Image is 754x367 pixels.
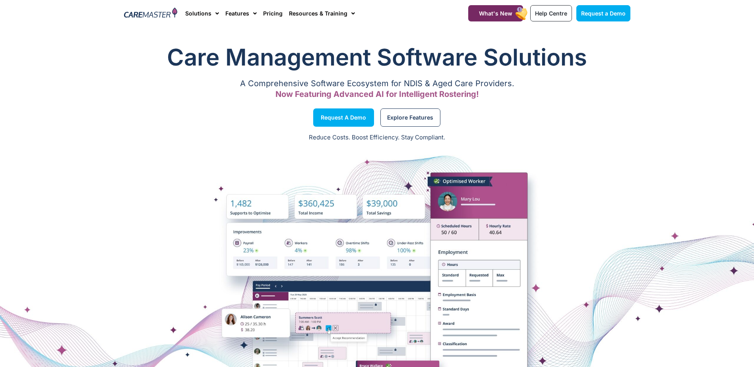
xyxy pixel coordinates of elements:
a: Request a Demo [576,5,630,21]
h1: Care Management Software Solutions [124,41,630,73]
p: A Comprehensive Software Ecosystem for NDIS & Aged Care Providers. [124,81,630,86]
p: Reduce Costs. Boost Efficiency. Stay Compliant. [5,133,749,142]
a: What's New [468,5,523,21]
a: Request a Demo [313,108,374,127]
span: Request a Demo [321,116,366,120]
img: CareMaster Logo [124,8,178,19]
a: Help Centre [530,5,572,21]
a: Explore Features [380,108,440,127]
span: Help Centre [535,10,567,17]
span: What's New [479,10,512,17]
span: Request a Demo [581,10,626,17]
span: Now Featuring Advanced AI for Intelligent Rostering! [275,89,479,99]
span: Explore Features [387,116,433,120]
